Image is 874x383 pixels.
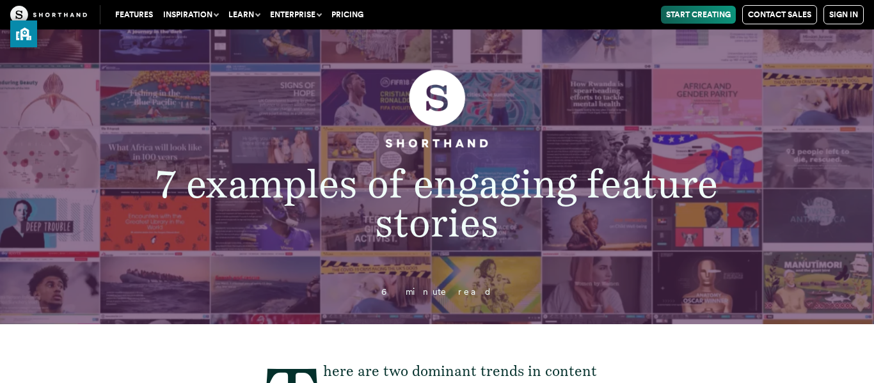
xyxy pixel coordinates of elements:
[10,6,87,24] img: The Craft
[265,6,326,24] button: Enterprise
[823,5,864,24] a: Sign in
[223,6,265,24] button: Learn
[110,6,158,24] a: Features
[742,5,817,24] a: Contact Sales
[10,20,37,47] button: privacy banner
[156,160,718,246] span: 7 examples of engaging feature stories
[381,286,493,297] span: 6 minute read
[158,6,223,24] button: Inspiration
[326,6,369,24] a: Pricing
[661,6,736,24] a: Start Creating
